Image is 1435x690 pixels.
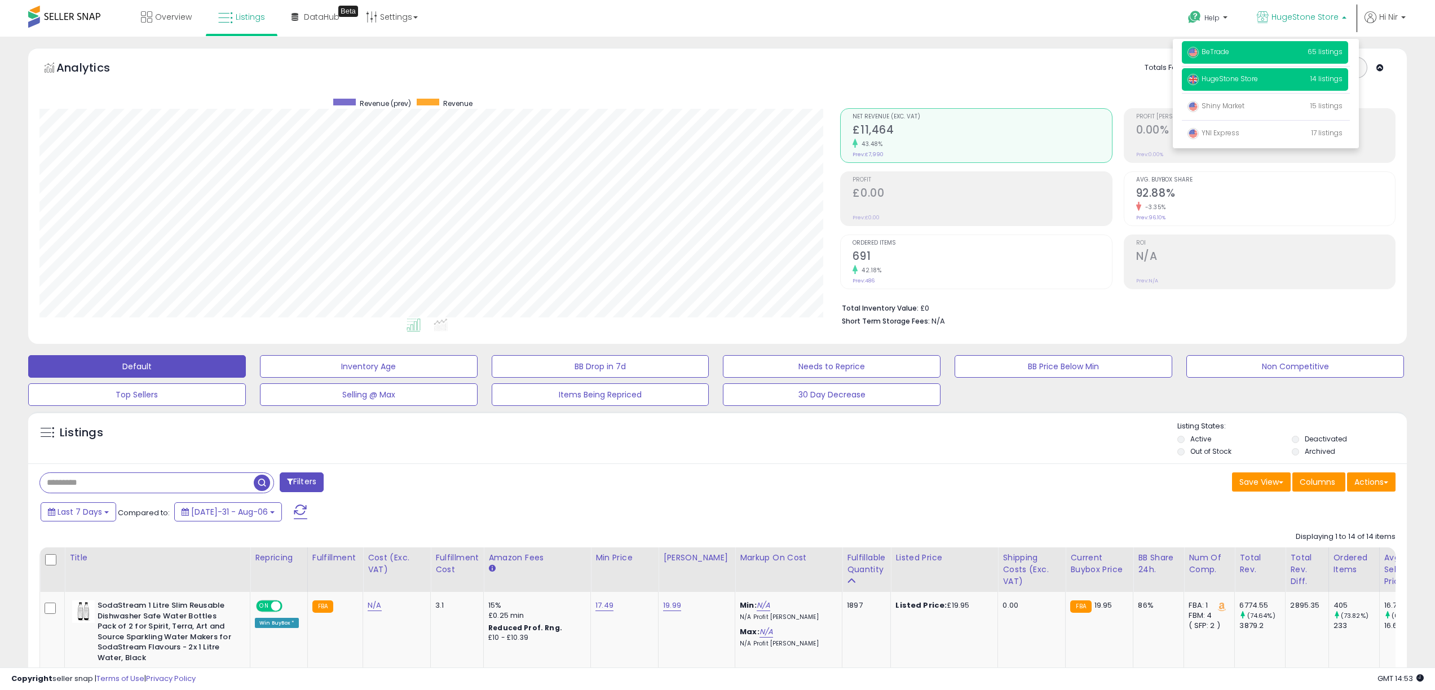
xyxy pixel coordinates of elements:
[435,600,475,611] div: 3.1
[1136,250,1395,265] h2: N/A
[1334,600,1379,611] div: 405
[853,123,1111,139] h2: £11,464
[488,552,586,564] div: Amazon Fees
[11,674,196,684] div: seller snap | |
[1187,47,1229,56] span: BeTrade
[98,600,235,666] b: SodaStream 1 Litre Slim Reusable Dishwasher Safe Water Bottles Pack of 2 for Spirit, Terra, Art a...
[1187,101,1199,112] img: usa.png
[842,303,919,313] b: Total Inventory Value:
[1177,421,1407,432] p: Listing States:
[1377,673,1424,684] span: 2025-08-14 14:53 GMT
[1204,13,1220,23] span: Help
[847,600,882,611] div: 1897
[723,383,941,406] button: 30 Day Decrease
[28,383,246,406] button: Top Sellers
[338,6,358,17] div: Tooltip anchor
[56,60,132,78] h5: Analytics
[735,547,842,592] th: The percentage added to the cost of goods (COGS) that forms the calculator for Min & Max prices.
[847,552,886,576] div: Fulfillable Quantity
[1334,552,1375,576] div: Ordered Items
[1187,101,1244,110] span: Shiny Market
[1232,472,1291,492] button: Save View
[435,552,479,576] div: Fulfillment Cost
[1003,552,1061,587] div: Shipping Costs (Exc. VAT)
[1141,203,1166,211] small: -3.35%
[1334,621,1379,631] div: 233
[1305,434,1347,444] label: Deactivated
[740,640,833,648] p: N/A Profit [PERSON_NAME]
[60,425,103,441] h5: Listings
[663,600,681,611] a: 19.99
[853,214,880,221] small: Prev: £0.00
[1186,355,1404,378] button: Non Competitive
[1070,600,1091,613] small: FBA
[72,600,95,623] img: 41ppKYOR9vL._SL40_.jpg
[931,316,945,326] span: N/A
[1384,600,1430,611] div: 16.73
[1305,446,1335,456] label: Archived
[368,552,426,576] div: Cost (Exc. VAT)
[1190,446,1231,456] label: Out of Stock
[155,11,192,23] span: Overview
[1308,47,1343,56] span: 65 listings
[853,187,1111,202] h2: £0.00
[1239,600,1285,611] div: 6774.55
[488,611,582,621] div: £0.25 min
[260,383,478,406] button: Selling @ Max
[257,601,271,611] span: ON
[1187,74,1199,85] img: uk.png
[853,277,875,284] small: Prev: 486
[1136,177,1395,183] span: Avg. Buybox Share
[858,140,882,148] small: 43.48%
[492,383,709,406] button: Items Being Repriced
[1300,476,1335,488] span: Columns
[853,114,1111,120] span: Net Revenue (Exc. VAT)
[740,600,757,611] b: Min:
[488,564,495,574] small: Amazon Fees.
[1292,472,1345,492] button: Columns
[1136,151,1163,158] small: Prev: 0.00%
[1312,128,1343,138] span: 17 listings
[1136,187,1395,202] h2: 92.88%
[853,177,1111,183] span: Profit
[1379,11,1398,23] span: Hi Nir
[1003,600,1057,611] div: 0.00
[1138,600,1175,611] div: 86%
[853,250,1111,265] h2: 691
[255,552,303,564] div: Repricing
[1187,74,1258,83] span: HugeStone Store
[174,502,282,521] button: [DATE]-31 - Aug-06
[1179,2,1239,37] a: Help
[118,507,170,518] span: Compared to:
[842,300,1387,314] li: £0
[853,240,1111,246] span: Ordered Items
[1070,552,1128,576] div: Current Buybox Price
[842,316,930,326] b: Short Term Storage Fees:
[1187,10,1202,24] i: Get Help
[1310,101,1343,110] span: 15 listings
[1384,621,1430,631] div: 16.65
[1190,434,1211,444] label: Active
[1136,214,1165,221] small: Prev: 96.10%
[1138,552,1179,576] div: BB Share 24h.
[1310,74,1343,83] span: 14 listings
[858,266,881,275] small: 42.18%
[360,99,411,108] span: Revenue (prev)
[1296,532,1396,542] div: Displaying 1 to 14 of 14 items
[1239,621,1285,631] div: 3879.2
[1187,47,1199,58] img: usa.png
[1271,11,1339,23] span: HugeStone Store
[1347,472,1396,492] button: Actions
[191,506,268,517] span: [DATE]-31 - Aug-06
[1189,611,1226,621] div: FBM: 4
[1239,552,1281,576] div: Total Rev.
[1189,621,1226,631] div: ( SFP: 2 )
[1189,600,1226,611] div: FBA: 1
[488,633,582,643] div: £10 - £10.39
[1365,11,1406,37] a: Hi Nir
[1145,63,1189,73] div: Totals For
[69,552,245,564] div: Title
[955,355,1172,378] button: BB Price Below Min
[595,600,613,611] a: 17.49
[312,600,333,613] small: FBA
